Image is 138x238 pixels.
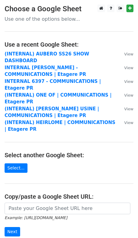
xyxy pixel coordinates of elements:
a: (INTERNAL) AUBERO SS26 SHOW DASHBOARD [5,51,89,64]
h3: Choose a Google Sheet [5,5,133,13]
a: View [118,65,133,70]
h4: Select another Google Sheet: [5,151,133,159]
a: (INTERNAL) HEIRLOME | COMMUNICATIONS | Etagere PR [5,120,115,132]
a: View [118,79,133,84]
a: (INTERNAL) ONE OF | COMMUNICATIONS | Etagere PR [5,92,112,105]
h4: Copy/paste a Google Sheet URL: [5,193,133,200]
small: View [124,120,133,125]
small: View [124,66,133,70]
a: Select... [5,163,27,173]
a: View [118,92,133,98]
input: Paste your Google Sheet URL here [5,203,130,214]
small: Example: [URL][DOMAIN_NAME] [5,215,67,220]
small: View [124,52,133,56]
a: View [118,120,133,125]
p: Use one of the options below... [5,16,133,22]
input: Next [5,227,20,236]
a: INTERNAL 6397 - COMMUNICATIONS | Etagere PR [5,79,101,91]
a: View [118,106,133,112]
a: View [118,51,133,57]
h4: Use a recent Google Sheet: [5,41,133,48]
a: INTERNAL [PERSON_NAME] - COMMUNICATIONS | Etagere PR [5,65,86,77]
a: (INTERNAL) [PERSON_NAME] USINE | COMMUNICATIONS | Etagere PR [5,106,99,119]
small: View [124,79,133,84]
small: View [124,107,133,111]
small: View [124,93,133,98]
